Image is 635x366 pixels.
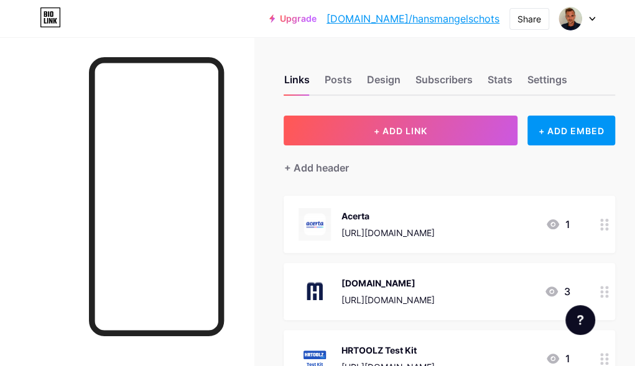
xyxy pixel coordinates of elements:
a: Upgrade [269,14,317,24]
div: Posts [324,72,351,94]
div: [DOMAIN_NAME] [341,277,434,290]
div: 1 [545,351,570,366]
img: HMVentura.be [299,275,331,308]
div: 3 [544,284,570,299]
button: + ADD LINK [284,116,517,145]
div: Stats [487,72,512,94]
a: [DOMAIN_NAME]/hansmangelschots [327,11,499,26]
span: + ADD LINK [374,126,427,136]
div: Share [517,12,541,25]
div: Settings [527,72,567,94]
img: Hans Mangelschots [559,7,582,30]
div: Acerta [341,209,434,222]
div: + Add header [284,160,348,175]
div: HRTOOLZ Test Kit [341,344,434,357]
div: [URL][DOMAIN_NAME] [341,293,434,306]
div: Subscribers [415,72,472,94]
div: 1 [545,217,570,232]
div: Design [366,72,400,94]
div: [URL][DOMAIN_NAME] [341,226,434,239]
div: Links [284,72,309,94]
img: Acerta [299,208,331,240]
div: + ADD EMBED [527,116,615,145]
